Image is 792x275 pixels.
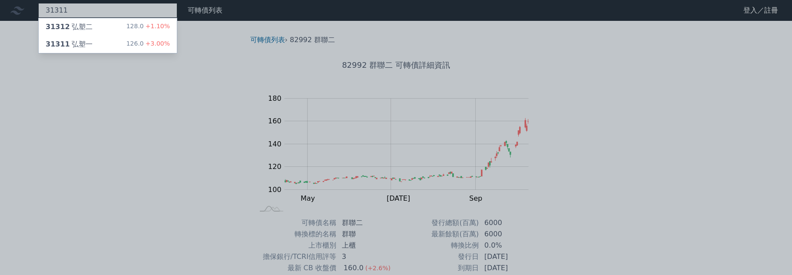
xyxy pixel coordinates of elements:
span: +1.10% [144,23,170,30]
a: 31311弘塑一 126.0+3.00% [39,36,177,53]
span: 31312 [46,23,70,31]
span: +3.00% [144,40,170,47]
iframe: Chat Widget [749,233,792,275]
div: 128.0 [126,22,170,32]
a: 31312弘塑二 128.0+1.10% [39,18,177,36]
div: 弘塑二 [46,22,93,32]
span: 31311 [46,40,70,48]
div: 弘塑一 [46,39,93,50]
div: 126.0 [126,39,170,50]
